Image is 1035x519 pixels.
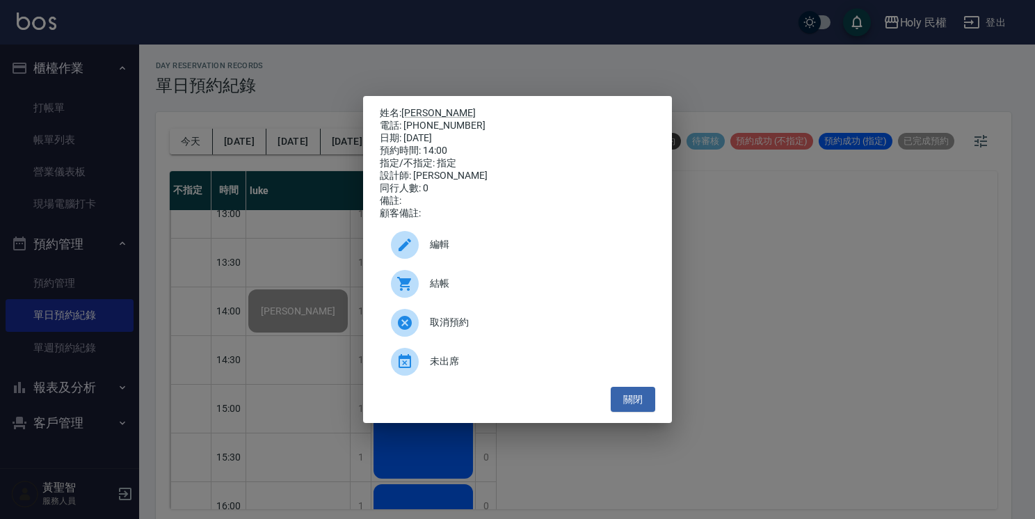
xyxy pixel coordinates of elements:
[380,182,655,195] div: 同行人數: 0
[380,225,655,264] div: 編輯
[380,207,655,220] div: 顧客備註:
[611,387,655,413] button: 關閉
[430,237,644,252] span: 編輯
[380,170,655,182] div: 設計師: [PERSON_NAME]
[380,342,655,381] div: 未出席
[430,354,644,369] span: 未出席
[380,132,655,145] div: 日期: [DATE]
[430,276,644,291] span: 結帳
[430,315,644,330] span: 取消預約
[380,195,655,207] div: 備註:
[380,157,655,170] div: 指定/不指定: 指定
[401,107,476,118] a: [PERSON_NAME]
[380,303,655,342] div: 取消預約
[380,107,655,120] p: 姓名:
[380,145,655,157] div: 預約時間: 14:00
[380,264,655,303] a: 結帳
[380,120,655,132] div: 電話: [PHONE_NUMBER]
